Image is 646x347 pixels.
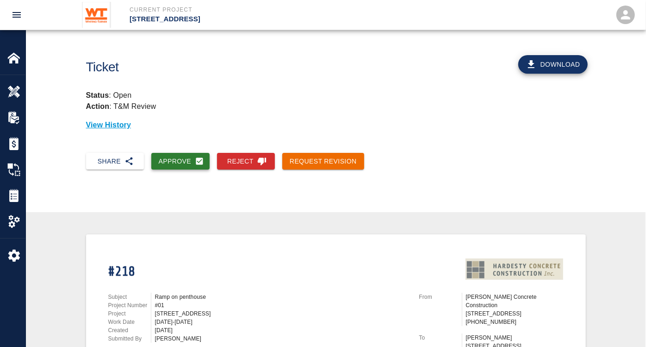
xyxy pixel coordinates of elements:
strong: Status [86,91,109,99]
p: From [419,293,462,301]
p: Project [108,309,151,318]
button: Approve [151,153,210,170]
img: Whiting-Turner [82,2,111,28]
p: : Open [86,90,586,101]
p: Current Project [130,6,373,14]
p: Subject [108,293,151,301]
strong: Action [86,102,110,110]
p: Work Date [108,318,151,326]
h1: Ticket [86,60,374,75]
h1: #218 [108,264,408,279]
button: Download [518,55,588,74]
p: View History [86,120,586,131]
img: Hardesty Concrete Construction [466,257,564,282]
button: Share [86,153,144,170]
button: Request Revision [282,153,364,170]
div: [DATE] [155,326,408,334]
p: [STREET_ADDRESS] [466,309,564,318]
p: Submitted By [108,334,151,343]
p: [PERSON_NAME] Concrete Construction [466,293,564,309]
p: [STREET_ADDRESS] [130,14,373,25]
p: Created [108,326,151,334]
p: [PHONE_NUMBER] [466,318,564,326]
button: open drawer [6,4,28,26]
p: Project Number [108,301,151,309]
p: [PERSON_NAME] [466,334,564,342]
div: [DATE]-[DATE] [155,318,408,326]
iframe: Chat Widget [600,303,646,347]
div: #01 [155,301,408,309]
div: [STREET_ADDRESS] [155,309,408,318]
div: Ramp on penthouse [155,293,408,301]
p: : T&M Review [86,102,156,110]
p: To [419,334,462,342]
button: Reject [217,153,275,170]
div: [PERSON_NAME] [155,334,408,343]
